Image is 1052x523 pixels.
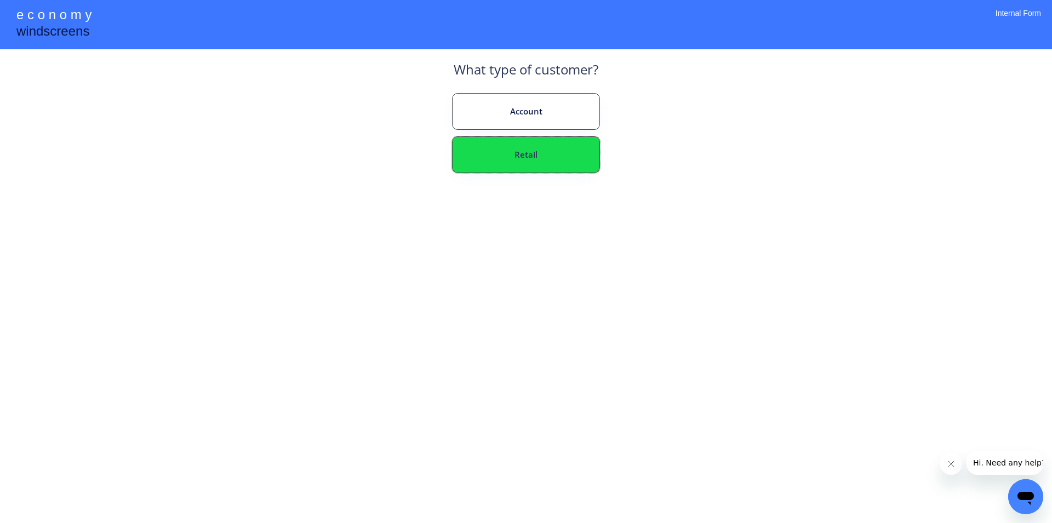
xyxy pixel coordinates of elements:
[7,8,79,16] span: Hi. Need any help?
[1008,479,1043,514] iframe: Button to launch messaging window
[452,93,600,130] button: Account
[967,451,1043,475] iframe: Message from company
[452,136,600,173] button: Retail
[940,453,962,475] iframe: Close message
[16,22,89,43] div: windscreens
[996,8,1041,33] div: Internal Form
[16,5,92,26] div: e c o n o m y
[454,60,598,85] div: What type of customer?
